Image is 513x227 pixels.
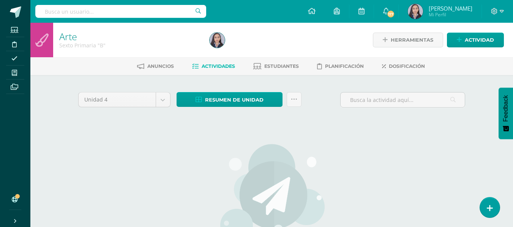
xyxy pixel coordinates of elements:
span: Actividad [465,33,494,47]
span: Dosificación [389,63,425,69]
button: Feedback - Mostrar encuesta [499,88,513,139]
input: Busca un usuario... [35,5,206,18]
span: Anuncios [147,63,174,69]
a: Arte [59,30,77,43]
input: Busca la actividad aquí... [341,92,465,107]
a: Herramientas [373,33,443,47]
img: 040cc7ec49f6129a148c95524d07e103.png [210,33,225,48]
a: Estudiantes [253,60,299,72]
h1: Arte [59,31,200,42]
a: Actividad [447,33,504,47]
a: Resumen de unidad [177,92,283,107]
span: 117 [386,10,395,18]
a: Actividades [192,60,235,72]
div: Sexto Primaria 'B' [59,42,200,49]
span: Planificación [325,63,364,69]
span: Herramientas [391,33,433,47]
span: Resumen de unidad [205,93,264,107]
a: Anuncios [137,60,174,72]
a: Dosificación [382,60,425,72]
span: Actividades [202,63,235,69]
span: Mi Perfil [429,11,472,18]
a: Planificación [317,60,364,72]
span: Feedback [502,95,509,122]
span: Unidad 4 [84,92,150,107]
span: Estudiantes [264,63,299,69]
span: [PERSON_NAME] [429,5,472,12]
a: Unidad 4 [79,92,170,107]
img: 040cc7ec49f6129a148c95524d07e103.png [408,4,423,19]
